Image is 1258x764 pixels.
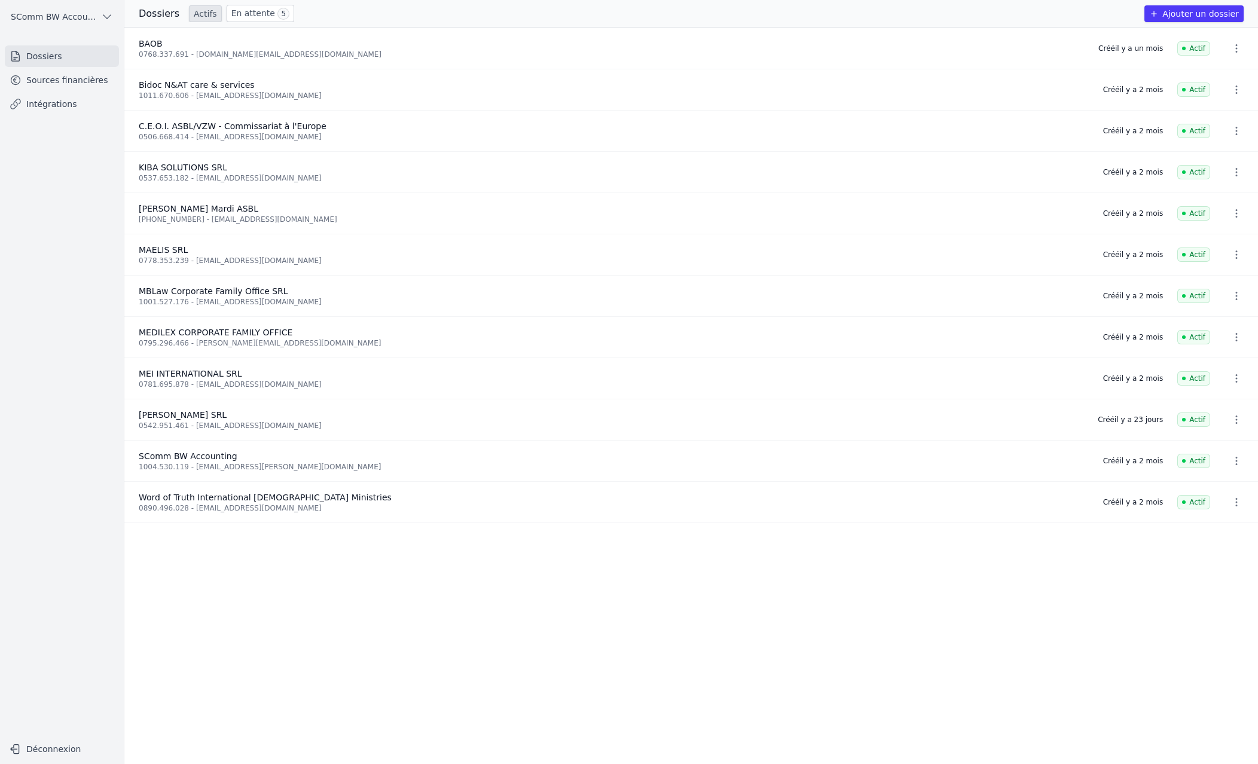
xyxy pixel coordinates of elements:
[5,7,119,26] button: SComm BW Accounting
[139,410,227,420] span: [PERSON_NAME] SRL
[1098,415,1163,424] div: Créé il y a 23 jours
[139,39,163,48] span: BAOB
[1103,497,1163,507] div: Créé il y a 2 mois
[1177,454,1210,468] span: Actif
[11,11,96,23] span: SComm BW Accounting
[1177,495,1210,509] span: Actif
[139,256,1089,265] div: 0778.353.239 - [EMAIL_ADDRESS][DOMAIN_NAME]
[139,204,258,213] span: [PERSON_NAME] Mardi ASBL
[139,503,1089,513] div: 0890.496.028 - [EMAIL_ADDRESS][DOMAIN_NAME]
[139,297,1089,307] div: 1001.527.176 - [EMAIL_ADDRESS][DOMAIN_NAME]
[1177,41,1210,56] span: Actif
[189,5,222,22] a: Actifs
[139,462,1089,472] div: 1004.530.119 - [EMAIL_ADDRESS][PERSON_NAME][DOMAIN_NAME]
[1103,250,1163,259] div: Créé il y a 2 mois
[1103,291,1163,301] div: Créé il y a 2 mois
[139,173,1089,183] div: 0537.653.182 - [EMAIL_ADDRESS][DOMAIN_NAME]
[1144,5,1244,22] button: Ajouter un dossier
[1103,85,1163,94] div: Créé il y a 2 mois
[139,338,1089,348] div: 0795.296.466 - [PERSON_NAME][EMAIL_ADDRESS][DOMAIN_NAME]
[139,493,392,502] span: Word of Truth International [DEMOGRAPHIC_DATA] Ministries
[1103,209,1163,218] div: Créé il y a 2 mois
[139,328,292,337] span: MEDILEX CORPORATE FAMILY OFFICE
[5,739,119,759] button: Déconnexion
[139,286,288,296] span: MBLaw Corporate Family Office SRL
[139,380,1089,389] div: 0781.695.878 - [EMAIL_ADDRESS][DOMAIN_NAME]
[1177,289,1210,303] span: Actif
[139,421,1083,430] div: 0542.951.461 - [EMAIL_ADDRESS][DOMAIN_NAME]
[139,245,188,255] span: MAELIS SRL
[1177,165,1210,179] span: Actif
[139,80,255,90] span: Bidoc N&AT care & services
[227,5,294,22] a: En attente 5
[1177,371,1210,386] span: Actif
[1177,330,1210,344] span: Actif
[139,215,1089,224] div: [PHONE_NUMBER] - [EMAIL_ADDRESS][DOMAIN_NAME]
[1103,332,1163,342] div: Créé il y a 2 mois
[1103,456,1163,466] div: Créé il y a 2 mois
[1103,167,1163,177] div: Créé il y a 2 mois
[1177,124,1210,138] span: Actif
[1103,374,1163,383] div: Créé il y a 2 mois
[139,369,242,378] span: MEI INTERNATIONAL SRL
[1177,247,1210,262] span: Actif
[139,7,179,21] h3: Dossiers
[139,163,227,172] span: KIBA SOLUTIONS SRL
[5,69,119,91] a: Sources financières
[139,50,1084,59] div: 0768.337.691 - [DOMAIN_NAME][EMAIL_ADDRESS][DOMAIN_NAME]
[1098,44,1163,53] div: Créé il y a un mois
[1177,412,1210,427] span: Actif
[139,91,1089,100] div: 1011.670.606 - [EMAIL_ADDRESS][DOMAIN_NAME]
[5,93,119,115] a: Intégrations
[1177,206,1210,221] span: Actif
[5,45,119,67] a: Dossiers
[1103,126,1163,136] div: Créé il y a 2 mois
[139,451,237,461] span: SComm BW Accounting
[139,132,1089,142] div: 0506.668.414 - [EMAIL_ADDRESS][DOMAIN_NAME]
[1177,82,1210,97] span: Actif
[277,8,289,20] span: 5
[139,121,326,131] span: C.E.O.I. ASBL/VZW - Commissariat à l'Europe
